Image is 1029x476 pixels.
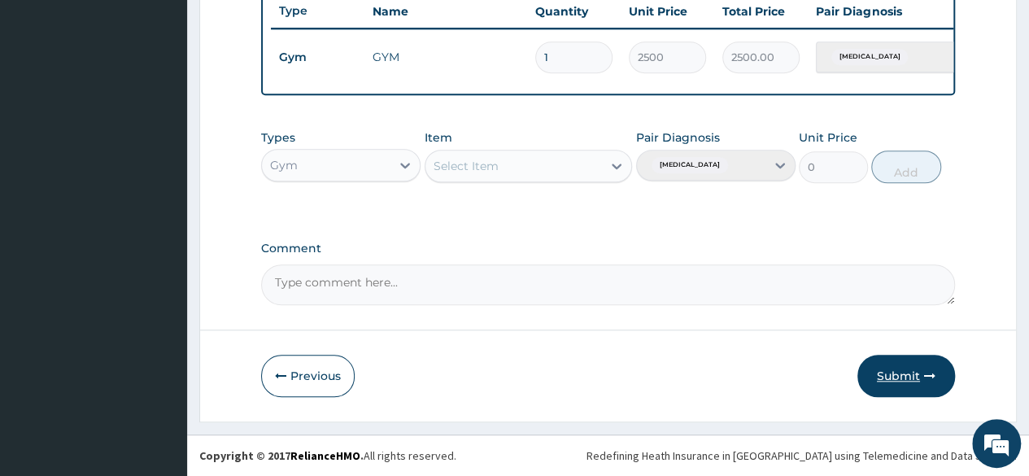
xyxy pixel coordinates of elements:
td: Gym [271,42,364,72]
label: Types [261,131,295,145]
label: Pair Diagnosis [636,129,720,146]
div: Select Item [434,158,499,174]
div: Chat with us now [85,91,273,112]
button: Submit [857,355,955,397]
span: We're online! [94,138,225,302]
label: Unit Price [799,129,857,146]
td: GYM [364,41,527,73]
label: Comment [261,242,955,255]
img: d_794563401_company_1708531726252_794563401 [30,81,66,122]
button: Add [871,151,940,183]
div: Gym [270,157,298,173]
button: Previous [261,355,355,397]
strong: Copyright © 2017 . [199,448,364,463]
div: Redefining Heath Insurance in [GEOGRAPHIC_DATA] using Telemedicine and Data Science! [586,448,1017,464]
div: Minimize live chat window [267,8,306,47]
label: Item [425,129,452,146]
footer: All rights reserved. [187,435,1029,476]
textarea: Type your message and hit 'Enter' [8,309,310,366]
a: RelianceHMO [290,448,360,463]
